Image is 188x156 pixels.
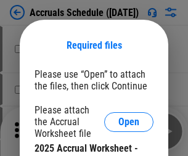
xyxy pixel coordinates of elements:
div: Please attach the Accrual Worksheet file [35,104,104,139]
span: Open [118,117,139,127]
button: Open [104,112,153,132]
div: Please use “Open” to attach the files, then click Continue [35,68,153,92]
div: Required files [35,39,153,51]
